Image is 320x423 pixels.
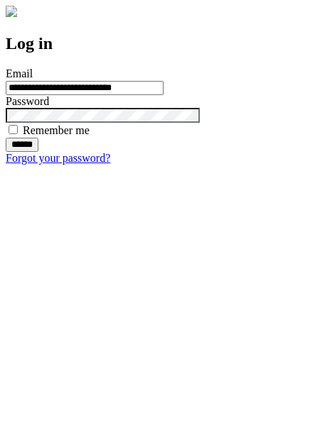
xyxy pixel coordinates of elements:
label: Email [6,67,33,79]
a: Forgot your password? [6,152,110,164]
img: logo-4e3dc11c47720685a147b03b5a06dd966a58ff35d612b21f08c02c0306f2b779.png [6,6,17,17]
h2: Log in [6,34,314,53]
label: Password [6,95,49,107]
label: Remember me [23,124,90,136]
